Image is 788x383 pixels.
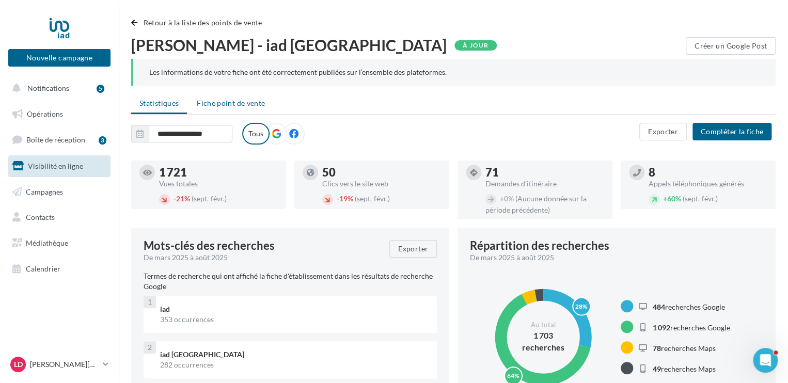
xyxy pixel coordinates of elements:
[389,240,437,258] button: Exporter
[6,155,113,177] a: Visibilité en ligne
[485,180,604,187] div: Demandes d'itinéraire
[653,302,665,311] span: 484
[144,18,262,27] span: Retour à la liste des points de vente
[470,252,755,263] div: De mars 2025 à août 2025
[6,103,113,125] a: Opérations
[160,314,429,325] div: 353 occurrences
[355,194,390,203] span: (sept.-févr.)
[500,194,514,203] span: 0%
[26,135,85,144] span: Boîte de réception
[6,129,113,151] a: Boîte de réception3
[663,194,667,203] span: +
[97,85,104,93] div: 5
[6,77,108,99] button: Notifications 5
[174,194,176,203] span: -
[197,99,265,107] span: Fiche point de vente
[144,296,156,308] div: 1
[653,364,716,373] span: recherches Maps
[6,181,113,203] a: Campagnes
[663,194,681,203] span: 60%
[28,162,83,170] span: Visibilité en ligne
[692,123,771,140] button: Compléter la fiche
[144,240,275,251] span: Mots-clés des recherches
[160,349,429,360] div: iad [GEOGRAPHIC_DATA]
[144,271,437,292] p: Termes de recherche qui ont affiché la fiche d'établissement dans les résultats de recherche Google
[753,348,778,373] iframe: Intercom live chat
[160,360,429,370] div: 282 occurrences
[322,167,441,178] div: 50
[653,343,716,352] span: recherches Maps
[649,180,767,187] div: Appels téléphoniques générés
[686,37,776,55] button: Créer un Google Post
[144,341,156,354] div: 2
[454,40,497,51] div: À jour
[470,240,609,251] div: Répartition des recherches
[653,323,730,331] span: recherches Google
[322,180,441,187] div: Clics vers le site web
[8,355,111,374] a: LD [PERSON_NAME][DEMOGRAPHIC_DATA]
[653,364,661,373] span: 49
[6,206,113,228] a: Contacts
[26,238,68,247] span: Médiathèque
[99,136,106,145] div: 3
[159,180,278,187] div: Vues totales
[337,194,353,203] span: 19%
[649,167,767,178] div: 8
[159,167,278,178] div: 1 721
[149,67,759,77] div: Les informations de votre fiche ont été correctement publiées sur l’ensemble des plateformes.
[27,84,69,92] span: Notifications
[688,126,776,135] a: Compléter la fiche
[192,194,227,203] span: (sept.-févr.)
[8,49,111,67] button: Nouvelle campagne
[653,323,670,331] span: 1 092
[30,359,99,370] p: [PERSON_NAME][DEMOGRAPHIC_DATA]
[131,17,266,29] button: Retour à la liste des points de vente
[485,167,604,178] div: 71
[144,252,381,263] div: De mars 2025 à août 2025
[131,37,447,53] span: [PERSON_NAME] - iad [GEOGRAPHIC_DATA]
[639,123,687,140] button: Exporter
[242,123,270,145] label: Tous
[653,343,661,352] span: 78
[27,109,63,118] span: Opérations
[174,194,190,203] span: 21%
[26,213,55,221] span: Contacts
[485,194,587,214] span: (Aucune donnée sur la période précédente)
[500,194,504,203] span: +
[653,302,725,311] span: recherches Google
[337,194,339,203] span: -
[6,232,113,254] a: Médiathèque
[14,359,23,370] span: LD
[160,304,429,314] div: iad
[26,187,63,196] span: Campagnes
[6,258,113,280] a: Calendrier
[26,264,60,273] span: Calendrier
[683,194,718,203] span: (sept.-févr.)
